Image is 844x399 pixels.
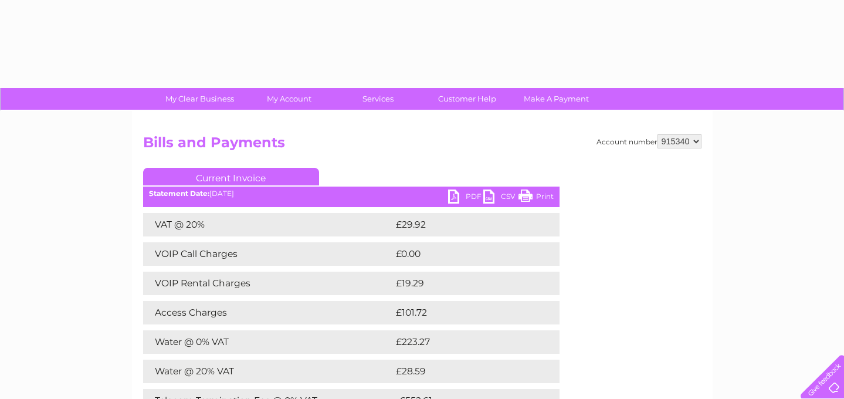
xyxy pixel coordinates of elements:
a: PDF [448,190,483,207]
a: CSV [483,190,518,207]
td: VOIP Call Charges [143,242,393,266]
td: £29.92 [393,213,536,236]
a: Print [518,190,554,207]
td: Access Charges [143,301,393,324]
td: £19.29 [393,272,535,295]
b: Statement Date: [149,189,209,198]
td: Water @ 20% VAT [143,360,393,383]
td: £0.00 [393,242,533,266]
a: My Account [240,88,337,110]
td: VAT @ 20% [143,213,393,236]
td: Water @ 0% VAT [143,330,393,354]
div: Account number [596,134,701,148]
div: [DATE] [143,190,560,198]
td: VOIP Rental Charges [143,272,393,295]
h2: Bills and Payments [143,134,701,157]
td: £28.59 [393,360,536,383]
a: Customer Help [419,88,516,110]
td: £101.72 [393,301,537,324]
a: Make A Payment [508,88,605,110]
a: My Clear Business [151,88,248,110]
td: £223.27 [393,330,538,354]
a: Services [330,88,426,110]
a: Current Invoice [143,168,319,185]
